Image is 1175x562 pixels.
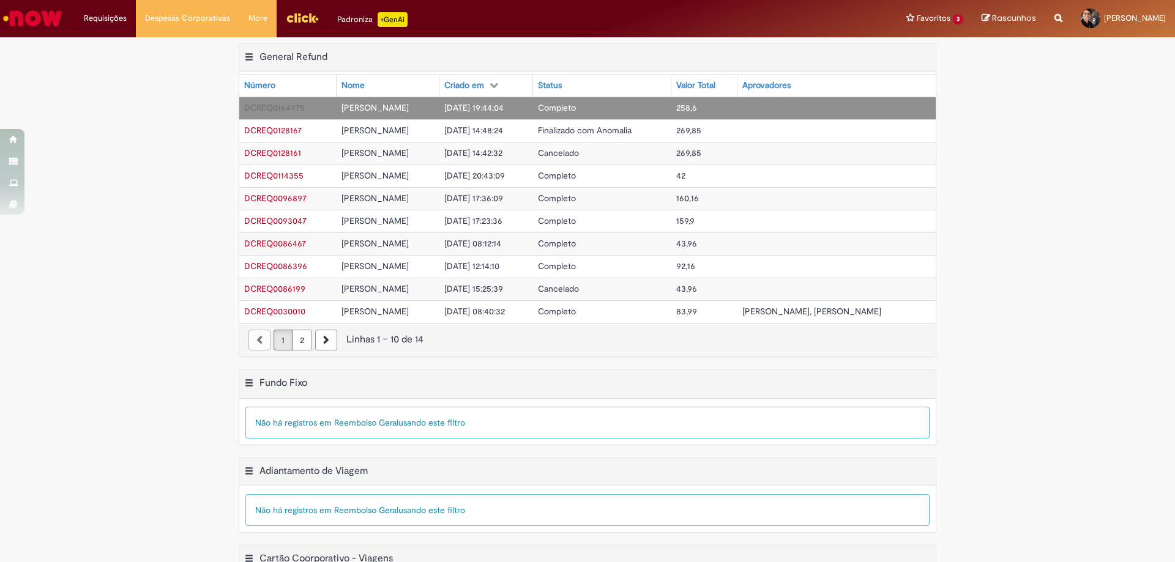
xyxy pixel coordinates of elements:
div: Linhas 1 − 10 de 14 [248,333,927,347]
div: Não há registros em Reembolso Geral [245,494,930,526]
span: 43,96 [676,283,697,294]
span: Favoritos [917,12,950,24]
a: Abrir Registro: DCREQ0128167 [244,125,302,136]
span: Completo [538,306,576,317]
span: DCREQ0096897 [244,193,307,204]
a: Abrir Registro: DCREQ0096897 [244,193,307,204]
span: [DATE] 08:40:32 [444,306,505,317]
div: Nome [341,79,365,92]
div: Padroniza [337,12,408,27]
span: DCREQ0086199 [244,283,305,294]
span: [PERSON_NAME] [341,283,409,294]
span: DCREQ0128167 [244,125,302,136]
span: More [248,12,267,24]
a: Rascunhos [982,13,1036,24]
button: General Refund Menu de contexto [244,51,254,67]
span: DCREQ0030010 [244,306,305,317]
span: Completo [538,238,576,249]
a: Abrir Registro: DCREQ0128161 [244,147,301,158]
span: [DATE] 20:43:09 [444,170,505,181]
span: 159,9 [676,215,695,226]
span: DCREQ0093047 [244,215,307,226]
span: [DATE] 08:12:14 [444,238,501,249]
span: [PERSON_NAME] [341,170,409,181]
span: [PERSON_NAME] [341,147,409,158]
div: Número [244,79,275,92]
span: [DATE] 15:25:39 [444,283,503,294]
a: Abrir Registro: DCREQ0086199 [244,283,305,294]
span: 269,85 [676,147,701,158]
img: click_logo_yellow_360x200.png [286,9,319,27]
span: Cancelado [538,147,579,158]
span: Completo [538,261,576,272]
div: Criado em [444,79,484,92]
span: [PERSON_NAME] [341,306,409,317]
a: Abrir Registro: DCREQ0086396 [244,261,307,272]
span: Requisições [84,12,127,24]
span: [PERSON_NAME], [PERSON_NAME] [742,306,881,317]
div: Aprovadores [742,79,791,92]
a: Abrir Registro: DCREQ0114355 [244,170,304,181]
div: Valor Total [676,79,715,92]
span: 43,96 [676,238,697,249]
h2: General Refund [259,51,327,63]
span: [PERSON_NAME] [341,238,409,249]
a: Abrir Registro: DCREQ0093047 [244,215,307,226]
span: DCREQ0164975 [244,102,305,113]
span: 42 [676,170,685,181]
span: [PERSON_NAME] [341,193,409,204]
span: [DATE] 14:42:32 [444,147,502,158]
span: [DATE] 17:23:36 [444,215,502,226]
h2: Fundo Fixo [259,377,307,389]
button: Fundo Fixo Menu de contexto [244,377,254,393]
span: [PERSON_NAME] [341,102,409,113]
span: Rascunhos [992,12,1036,24]
span: usando este filtro [398,505,465,516]
a: Página 2 [292,330,312,350]
span: [DATE] 19:44:04 [444,102,504,113]
span: [DATE] 17:36:09 [444,193,503,204]
a: Abrir Registro: DCREQ0086467 [244,238,306,249]
span: [PERSON_NAME] [341,125,409,136]
span: usando este filtro [398,417,465,428]
span: [PERSON_NAME] [1104,13,1166,23]
span: DCREQ0086396 [244,261,307,272]
span: Despesas Corporativas [145,12,230,24]
span: 3 [953,14,963,24]
span: Cancelado [538,283,579,294]
img: ServiceNow [1,6,64,31]
span: Finalizado com Anomalia [538,125,632,136]
a: Abrir Registro: DCREQ0164975 [244,102,305,113]
span: DCREQ0128161 [244,147,301,158]
span: Completo [538,215,576,226]
span: [PERSON_NAME] [341,261,409,272]
span: Completo [538,170,576,181]
button: Adiantamento de Viagem Menu de contexto [244,465,254,481]
div: Não há registros em Reembolso Geral [245,407,930,438]
span: [DATE] 12:14:10 [444,261,499,272]
a: Abrir Registro: DCREQ0030010 [244,306,305,317]
span: 269,85 [676,125,701,136]
span: [DATE] 14:48:24 [444,125,503,136]
h2: Adiantamento de Viagem [259,465,368,477]
span: Completo [538,193,576,204]
p: +GenAi [378,12,408,27]
span: 160,16 [676,193,699,204]
div: Status [538,79,562,92]
span: 92,16 [676,261,695,272]
span: 258,6 [676,102,697,113]
a: Página 1 [274,330,293,350]
span: Completo [538,102,576,113]
span: DCREQ0086467 [244,238,306,249]
span: 83,99 [676,306,697,317]
span: DCREQ0114355 [244,170,304,181]
a: Próxima página [315,330,337,350]
span: [PERSON_NAME] [341,215,409,226]
nav: paginação [239,323,936,357]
